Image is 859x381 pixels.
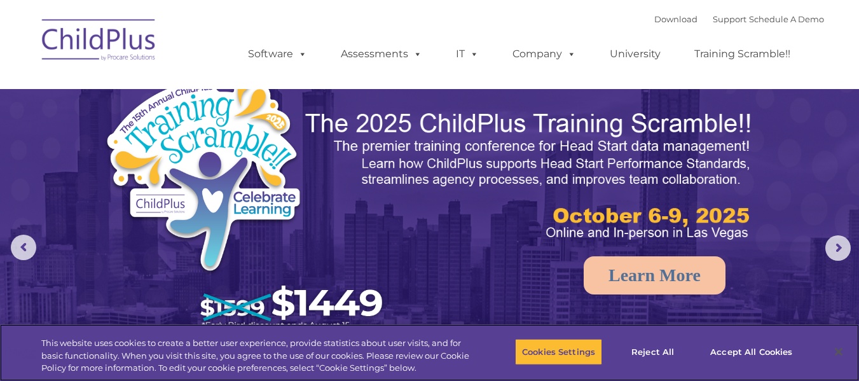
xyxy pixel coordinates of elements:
a: IT [443,41,491,67]
a: University [597,41,673,67]
span: Phone number [177,136,231,146]
button: Reject All [613,338,692,365]
a: Learn More [584,256,725,294]
div: This website uses cookies to create a better user experience, provide statistics about user visit... [41,337,472,375]
a: Support [713,14,746,24]
a: Schedule A Demo [749,14,824,24]
span: Last name [177,84,216,94]
a: Assessments [328,41,435,67]
button: Cookies Settings [515,338,602,365]
a: Download [654,14,698,24]
button: Close [825,338,853,366]
img: ChildPlus by Procare Solutions [36,10,163,74]
font: | [654,14,824,24]
button: Accept All Cookies [703,338,799,365]
a: Software [235,41,320,67]
a: Training Scramble!! [682,41,803,67]
a: Company [500,41,589,67]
